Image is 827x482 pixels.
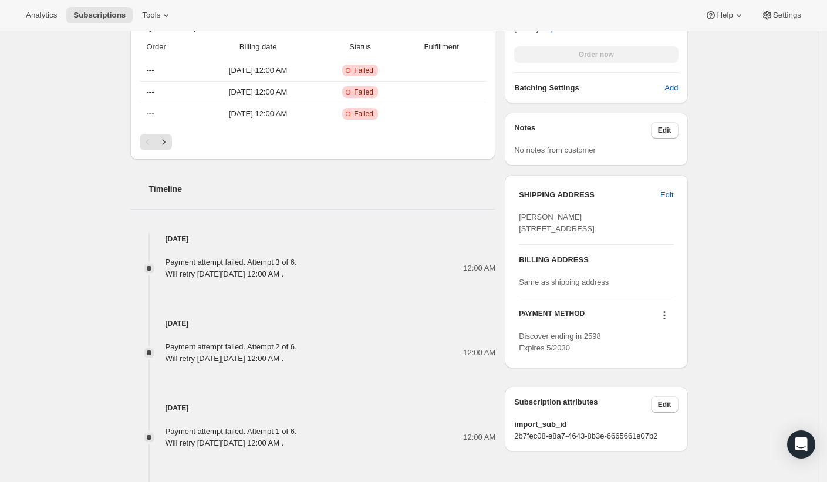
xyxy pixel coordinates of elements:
[514,24,555,33] span: [DATE] ·
[200,108,316,120] span: [DATE] · 12:00 AM
[519,278,609,286] span: Same as shipping address
[130,402,496,414] h4: [DATE]
[354,66,373,75] span: Failed
[130,233,496,245] h4: [DATE]
[519,332,600,352] span: Discover ending in 2598 Expires 5/2030
[147,66,154,75] span: ---
[147,87,154,96] span: ---
[463,432,495,443] span: 12:00 AM
[200,65,316,76] span: [DATE] · 12:00 AM
[519,213,595,233] span: [PERSON_NAME] [STREET_ADDRESS]
[660,189,673,201] span: Edit
[142,11,160,20] span: Tools
[463,347,495,359] span: 12:00 AM
[514,396,651,413] h3: Subscription attributes
[658,126,671,135] span: Edit
[717,11,733,20] span: Help
[773,11,801,20] span: Settings
[754,7,808,23] button: Settings
[519,309,585,325] h3: PAYMENT METHOD
[140,134,487,150] nav: Pagination
[140,34,197,60] th: Order
[149,183,496,195] h2: Timeline
[514,82,664,94] h6: Batching Settings
[73,11,126,20] span: Subscriptions
[66,7,133,23] button: Subscriptions
[156,134,172,150] button: Next
[166,257,297,280] div: Payment attempt failed. Attempt 3 of 6. Will retry [DATE][DATE] 12:00 AM .
[514,146,596,154] span: No notes from customer
[653,186,680,204] button: Edit
[519,189,660,201] h3: SHIPPING ADDRESS
[514,430,678,442] span: 2b7fec08-e8a7-4643-8b3e-6665661e07b2
[354,87,373,97] span: Failed
[166,341,297,365] div: Payment attempt failed. Attempt 2 of 6. Will retry [DATE][DATE] 12:00 AM .
[130,318,496,329] h4: [DATE]
[463,262,495,274] span: 12:00 AM
[323,41,397,53] span: Status
[147,109,154,118] span: ---
[26,11,57,20] span: Analytics
[651,396,679,413] button: Edit
[404,41,479,53] span: Fulfillment
[354,109,373,119] span: Failed
[200,41,316,53] span: Billing date
[200,86,316,98] span: [DATE] · 12:00 AM
[135,7,179,23] button: Tools
[651,122,679,139] button: Edit
[19,7,64,23] button: Analytics
[664,82,678,94] span: Add
[787,430,815,459] div: Open Intercom Messenger
[658,400,671,409] span: Edit
[514,419,678,430] span: import_sub_id
[657,79,685,97] button: Add
[698,7,751,23] button: Help
[519,254,673,266] h3: BILLING ADDRESS
[514,122,651,139] h3: Notes
[166,426,297,449] div: Payment attempt failed. Attempt 1 of 6. Will retry [DATE][DATE] 12:00 AM .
